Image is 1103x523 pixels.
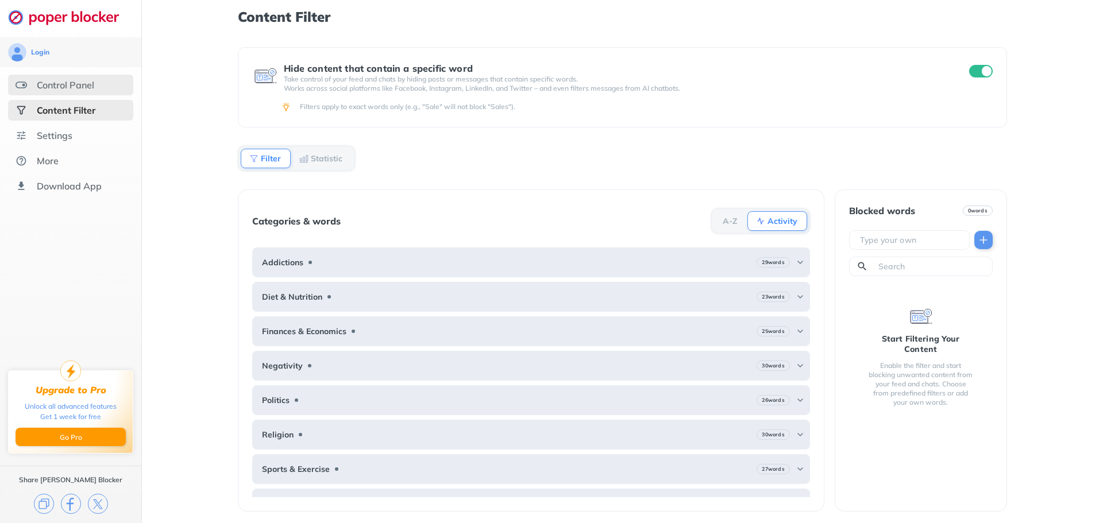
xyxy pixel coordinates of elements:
b: 30 words [762,362,784,370]
b: 0 words [968,207,988,215]
b: 30 words [762,431,784,439]
b: Negativity [262,361,303,370]
b: Diet & Nutrition [262,292,322,301]
b: Statistic [311,155,342,162]
b: Religion [262,430,294,439]
h1: Content Filter [238,9,1006,24]
img: avatar.svg [8,43,26,61]
b: 23 words [762,293,784,301]
div: Unlock all advanced features [25,401,117,412]
div: Enable the filter and start blocking unwanted content from your feed and chats. Choose from prede... [867,361,974,407]
input: Search [877,261,988,272]
div: Get 1 week for free [40,412,101,422]
div: Filters apply to exact words only (e.g., "Sale" will not block "Sales"). [300,102,990,111]
b: 27 words [762,465,784,473]
div: Content Filter [37,104,95,116]
div: Categories & words [252,216,341,226]
div: Download App [37,180,102,192]
b: Addictions [262,258,303,267]
b: Activity [768,218,797,224]
p: Works across social platforms like Facebook, Instagram, LinkedIn, and Twitter – and even filters ... [284,84,948,93]
img: logo-webpage.svg [8,9,132,25]
b: Finances & Economics [262,327,346,336]
img: Filter [249,154,259,163]
img: features.svg [16,79,27,91]
b: Filter [261,155,281,162]
input: Type your own [859,234,965,246]
div: Share [PERSON_NAME] Blocker [19,475,122,485]
b: A-Z [723,218,738,224]
div: Login [31,48,49,57]
img: Statistic [299,154,308,163]
img: upgrade-to-pro.svg [60,361,81,381]
b: 25 words [762,327,784,335]
div: Start Filtering Your Content [867,334,974,354]
img: settings.svg [16,130,27,141]
div: Hide content that contain a specific word [284,63,948,73]
img: download-app.svg [16,180,27,192]
button: Go Pro [16,428,126,446]
img: copy.svg [34,494,54,514]
img: facebook.svg [61,494,81,514]
b: 26 words [762,396,784,404]
img: Activity [756,216,765,226]
div: Upgrade to Pro [36,385,106,396]
div: Control Panel [37,79,94,91]
b: Politics [262,396,290,405]
img: about.svg [16,155,27,166]
img: social-selected.svg [16,104,27,116]
div: Blocked words [849,206,915,216]
b: 29 words [762,258,784,266]
div: Settings [37,130,72,141]
p: Take control of your feed and chats by hiding posts or messages that contain specific words. [284,75,948,84]
div: More [37,155,59,166]
img: x.svg [88,494,108,514]
b: Sports & Exercise [262,464,330,474]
